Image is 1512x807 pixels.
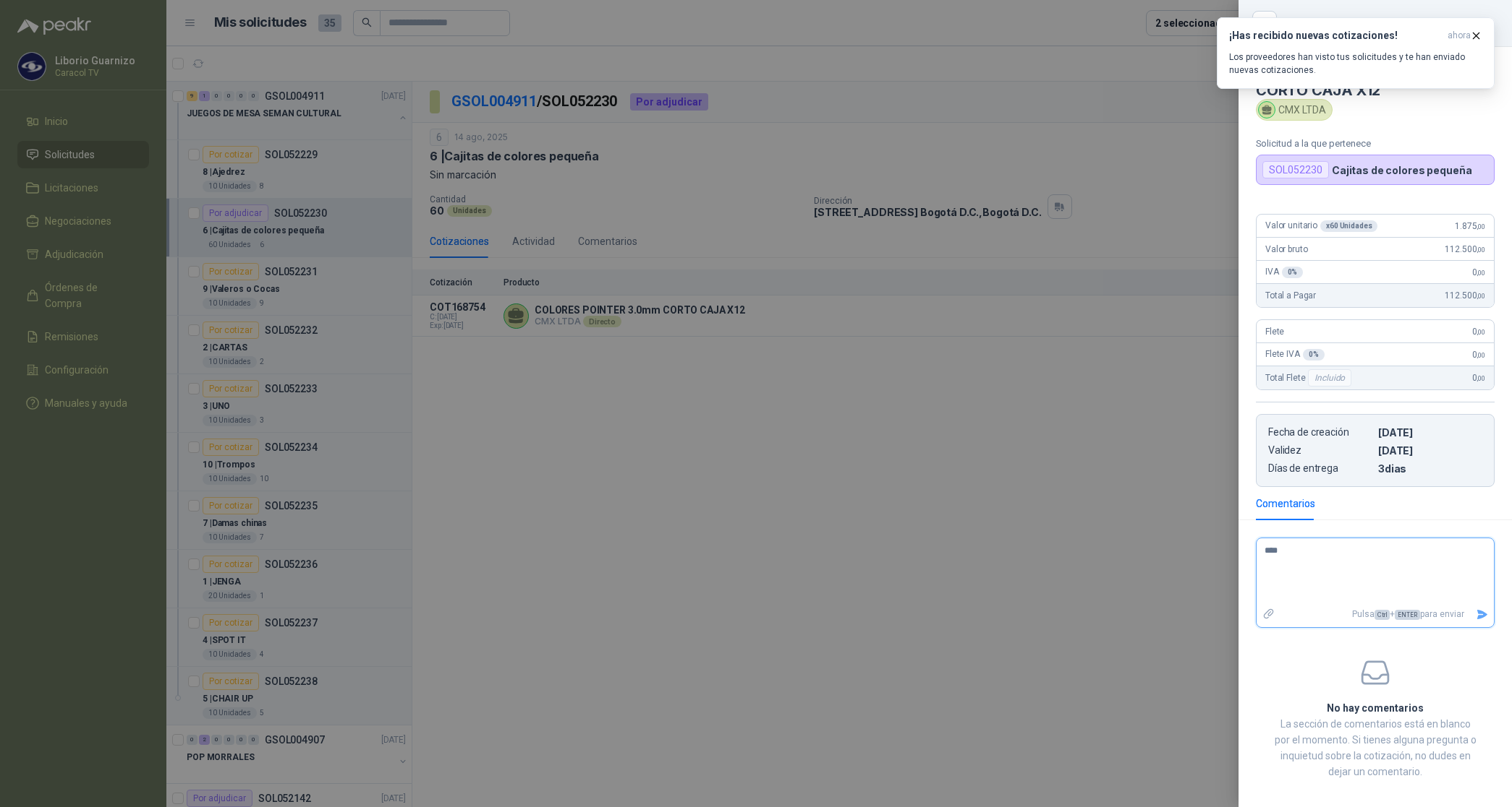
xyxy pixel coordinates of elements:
[1477,223,1485,230] span: ,00
[1265,267,1303,278] span: IVA
[1472,327,1485,337] span: 0
[1265,220,1377,232] span: Valor unitario
[1477,351,1485,359] span: ,00
[1332,164,1471,176] p: Cajitas de colores pequeña
[1256,14,1273,32] button: Close
[1477,374,1485,382] span: ,00
[1256,99,1333,121] div: CMX LTDA
[1303,349,1325,361] div: 0 %
[1375,610,1390,620] span: Ctrl
[1448,30,1471,42] span: ahora
[1472,267,1485,277] span: 0
[1265,327,1284,337] span: Flete
[1265,369,1354,387] span: Total Flete
[1470,602,1494,627] button: Enviar
[1455,221,1485,231] span: 1.875
[1320,220,1377,232] div: x 60 Unidades
[1378,462,1482,475] p: 3 dias
[1378,444,1482,457] p: [DATE]
[1378,426,1482,439] p: [DATE]
[1477,292,1485,300] span: ,00
[1265,290,1316,301] span: Total a Pagar
[1273,700,1477,716] h2: No hay comentarios
[1282,267,1304,278] div: 0 %
[1268,426,1372,439] p: Fecha de creación
[1265,244,1307,254] span: Valor bruto
[1395,610,1420,620] span: ENTER
[1256,138,1495,149] p: Solicitud a la que pertenece
[1308,369,1351,387] div: Incluido
[1262,161,1329,178] div: SOL052230
[1268,444,1372,457] p: Validez
[1268,462,1372,475] p: Días de entrega
[1472,350,1485,360] span: 0
[1477,328,1485,336] span: ,00
[1472,373,1485,383] span: 0
[1285,12,1495,35] div: COT168754
[1477,246,1485,254] span: ,00
[1273,716,1477,780] p: La sección de comentarios está en blanco por el momento. Si tienes alguna pregunta o inquietud so...
[1477,269,1485,277] span: ,00
[1445,244,1485,254] span: 112.500
[1445,290,1485,301] span: 112.500
[1265,349,1325,361] span: Flete IVA
[1256,496,1315,512] div: Comentarios
[1229,30,1442,42] h3: ¡Has recibido nuevas cotizaciones!
[1217,17,1495,89] button: ¡Has recibido nuevas cotizaciones!ahora Los proveedores han visto tus solicitudes y te han enviad...
[1229,51,1482,77] p: Los proveedores han visto tus solicitudes y te han enviado nuevas cotizaciones.
[1281,602,1471,627] p: Pulsa + para enviar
